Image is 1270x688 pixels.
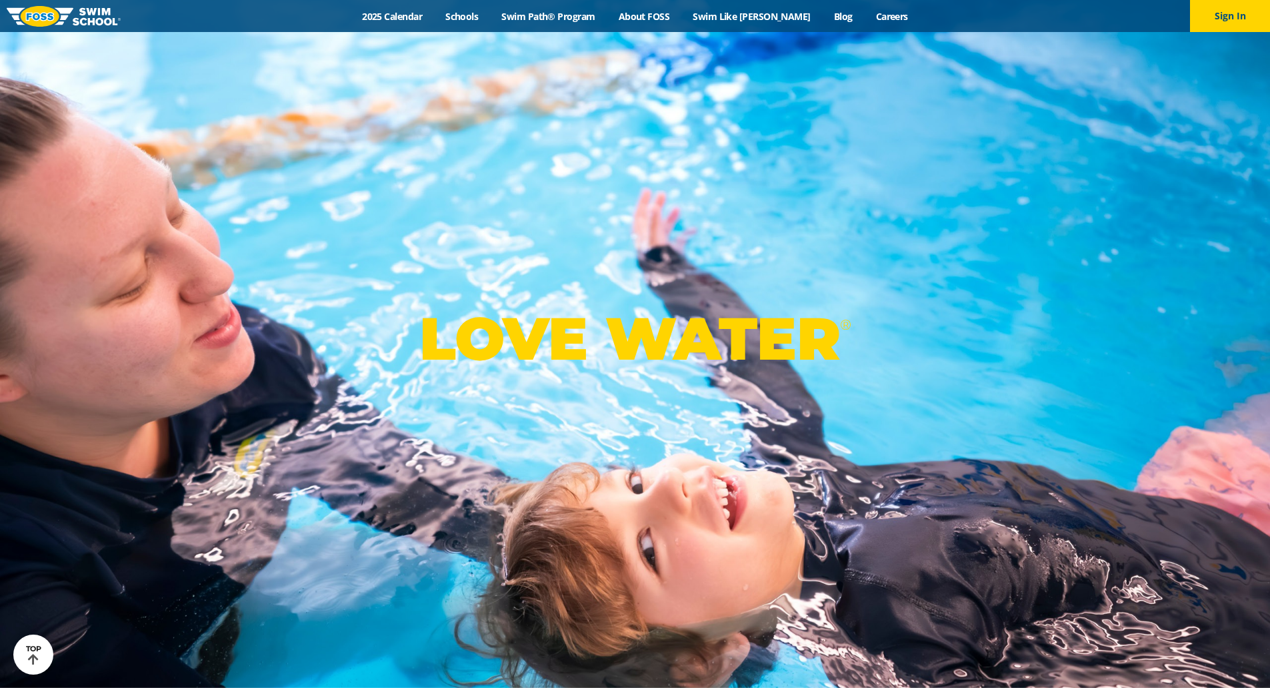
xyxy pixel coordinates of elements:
[419,303,851,374] p: LOVE WATER
[607,10,681,23] a: About FOSS
[26,645,41,665] div: TOP
[7,6,121,27] img: FOSS Swim School Logo
[864,10,919,23] a: Careers
[434,10,490,23] a: Schools
[490,10,607,23] a: Swim Path® Program
[840,316,851,333] sup: ®
[351,10,434,23] a: 2025 Calendar
[681,10,823,23] a: Swim Like [PERSON_NAME]
[822,10,864,23] a: Blog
